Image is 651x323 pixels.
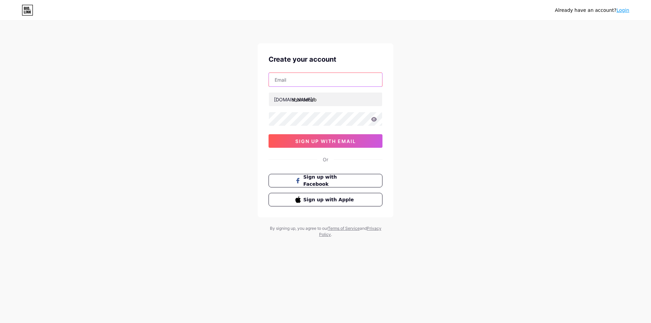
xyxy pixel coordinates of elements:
input: username [269,93,382,106]
button: Sign up with Apple [269,193,382,206]
a: Login [616,7,629,13]
div: Already have an account? [555,7,629,14]
span: Sign up with Facebook [303,174,356,188]
span: sign up with email [295,138,356,144]
div: Or [323,156,328,163]
div: By signing up, you agree to our and . [268,225,383,238]
button: Sign up with Facebook [269,174,382,187]
input: Email [269,73,382,86]
div: Create your account [269,54,382,64]
span: Sign up with Apple [303,196,356,203]
div: [DOMAIN_NAME]/ [274,96,314,103]
a: Terms of Service [328,226,360,231]
button: sign up with email [269,134,382,148]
